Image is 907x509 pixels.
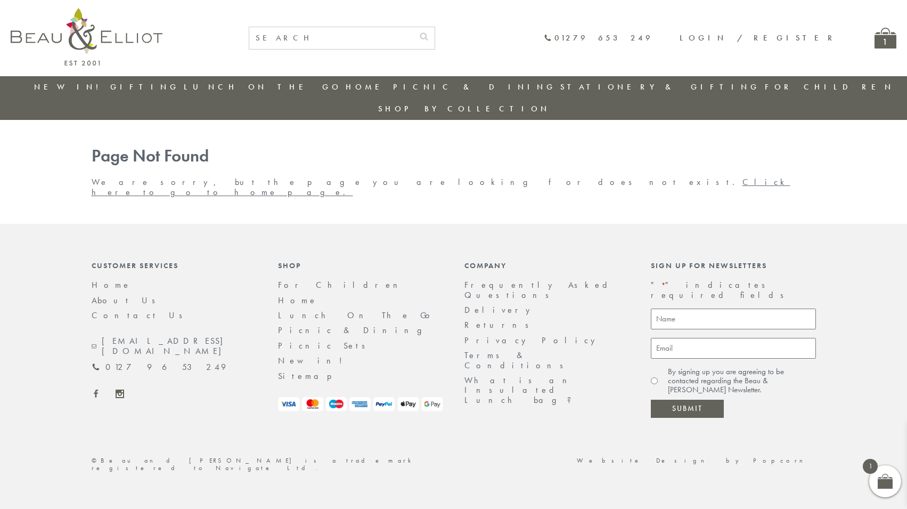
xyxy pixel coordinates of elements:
span: 1 [863,459,878,474]
a: Terms & Conditions [464,350,570,370]
a: Shop by collection [378,103,550,114]
a: Home [92,279,131,290]
a: New in! [278,355,350,366]
p: " " indicates required fields [651,280,816,300]
input: Email [651,338,816,359]
a: [EMAIL_ADDRESS][DOMAIN_NAME] [92,336,257,356]
label: By signing up you are agreeing to be contacted regarding the Beau & [PERSON_NAME] Newsletter. [668,367,816,395]
a: Home [278,295,317,306]
a: 1 [875,28,896,49]
a: Contact Us [92,310,190,321]
a: Frequently Asked Questions [464,279,614,300]
a: 01279 653 249 [544,34,653,43]
a: 01279 653 249 [92,362,226,372]
div: Shop [278,261,443,270]
input: SEARCH [249,27,413,49]
img: logo [11,8,162,66]
a: Lunch On The Go [184,82,341,92]
div: ©Beau and [PERSON_NAME] is a trademark registered to Navigate Ltd. [81,457,454,472]
a: Stationery & Gifting [560,82,760,92]
a: What is an Insulated Lunch bag? [464,375,580,406]
a: New in! [34,82,105,92]
a: About Us [92,295,162,306]
a: Picnic & Dining [393,82,556,92]
a: Privacy Policy [464,335,601,346]
a: Returns [464,319,536,330]
input: Name [651,309,816,329]
div: Sign up for newsletters [651,261,816,270]
a: Gifting [110,82,179,92]
h1: Page Not Found [92,147,816,166]
a: Home [346,82,388,92]
div: Customer Services [92,261,257,270]
img: payment-logos.png [278,397,443,411]
a: Picnic Sets [278,340,372,351]
a: For Children [278,279,406,290]
a: Click here to go to home page. [92,176,790,197]
div: Company [464,261,630,270]
a: Lunch On The Go [278,310,436,321]
input: Submit [651,400,724,418]
div: We are sorry, but the page you are looking for does not exist. [81,147,827,197]
a: For Children [765,82,894,92]
a: Delivery [464,304,536,316]
a: Login / Register [680,33,837,43]
a: Picnic & Dining [278,325,432,336]
a: Sitemap [278,370,346,382]
a: Website Design by Popcorn [577,456,816,465]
